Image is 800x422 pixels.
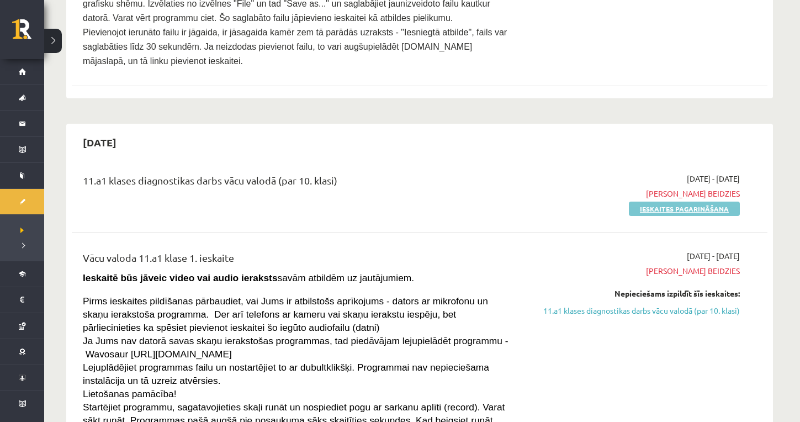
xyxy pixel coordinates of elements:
span: Pirms ieskaites pildīšanas pārbaudiet, vai Jums ir atbilstošs aprīkojums - dators ar mikrofonu un... [83,296,488,333]
span: Lietošanas pamācība! [83,388,177,399]
span: Pievienojot ierunāto failu ir jāgaida, ir jāsagaida kamēr zem tā parādās uzraksts - "Iesniegtā at... [83,28,507,66]
span: [PERSON_NAME] beidzies [532,188,740,199]
a: Rīgas 1. Tālmācības vidusskola [12,19,44,47]
span: savām atbildēm uz jautājumiem. [83,272,414,283]
span: [DATE] - [DATE] [687,250,740,262]
a: 11.a1 klases diagnostikas darbs vācu valodā (par 10. klasi) [532,305,740,317]
a: Ieskaites pagarināšana [629,202,740,216]
strong: Ieskaitē būs jāveic video vai audio ieraksts [83,272,278,283]
span: Ja Jums nav datorā savas skaņu ierakstošas programmas, tad piedāvājam lejupielādēt programmu - Wa... [83,335,508,360]
div: Nepieciešams izpildīt šīs ieskaites: [532,288,740,299]
div: Vācu valoda 11.a1 klase 1. ieskaite [83,250,515,271]
span: [DATE] - [DATE] [687,173,740,184]
div: 11.a1 klases diagnostikas darbs vācu valodā (par 10. klasi) [83,173,515,193]
span: [PERSON_NAME] beidzies [532,265,740,277]
h2: [DATE] [72,129,128,155]
span: Lejuplādējiet programmas failu un nostartējiet to ar dubultklikšķi. Programmai nav nepieciešama i... [83,362,489,386]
